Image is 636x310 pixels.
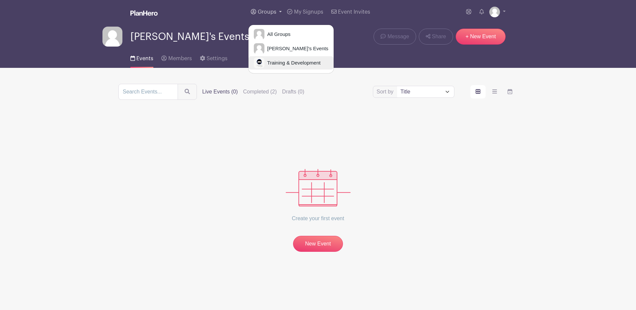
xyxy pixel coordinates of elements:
div: order and view [470,85,518,98]
a: [PERSON_NAME]'s Events [248,42,334,55]
a: Events [130,47,153,68]
div: Groups [248,25,334,74]
p: Create your first event [286,207,351,231]
label: Drafts (0) [282,88,304,96]
span: Groups [258,9,276,15]
span: My Signups [294,9,323,15]
span: Events [136,56,153,61]
img: default-ce2991bfa6775e67f084385cd625a349d9dcbb7a52a09fb2fda1e96e2d18dcdb.png [102,27,122,47]
a: Settings [200,47,228,68]
span: Event Invites [338,9,370,15]
a: Members [161,47,192,68]
img: T&D%20Logo.jpg [254,58,264,68]
span: Settings [207,56,228,61]
span: Members [168,56,192,61]
img: events_empty-56550af544ae17c43cc50f3ebafa394433d06d5f1891c01edc4b5d1d59cfda54.svg [286,169,351,207]
a: All Groups [248,28,334,41]
a: Message [374,29,416,45]
span: Message [388,33,409,41]
img: default-ce2991bfa6775e67f084385cd625a349d9dcbb7a52a09fb2fda1e96e2d18dcdb.png [254,43,264,54]
span: [PERSON_NAME]'s Events [264,45,328,53]
div: filters [202,88,304,96]
span: [PERSON_NAME]'s Events [130,31,249,42]
label: Completed (2) [243,88,277,96]
input: Search Events... [118,84,178,100]
img: default-ce2991bfa6775e67f084385cd625a349d9dcbb7a52a09fb2fda1e96e2d18dcdb.png [489,7,500,17]
span: Share [432,33,446,41]
a: Training & Development [248,56,334,70]
img: default-ce2991bfa6775e67f084385cd625a349d9dcbb7a52a09fb2fda1e96e2d18dcdb.png [254,29,264,40]
span: All Groups [264,31,290,38]
span: Training & Development [264,59,320,67]
a: Share [419,29,453,45]
label: Live Events (0) [202,88,238,96]
label: Sort by [377,88,396,96]
img: logo_white-6c42ec7e38ccf1d336a20a19083b03d10ae64f83f12c07503d8b9e83406b4c7d.svg [130,10,158,16]
a: New Event [293,236,343,252]
a: + New Event [456,29,506,45]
